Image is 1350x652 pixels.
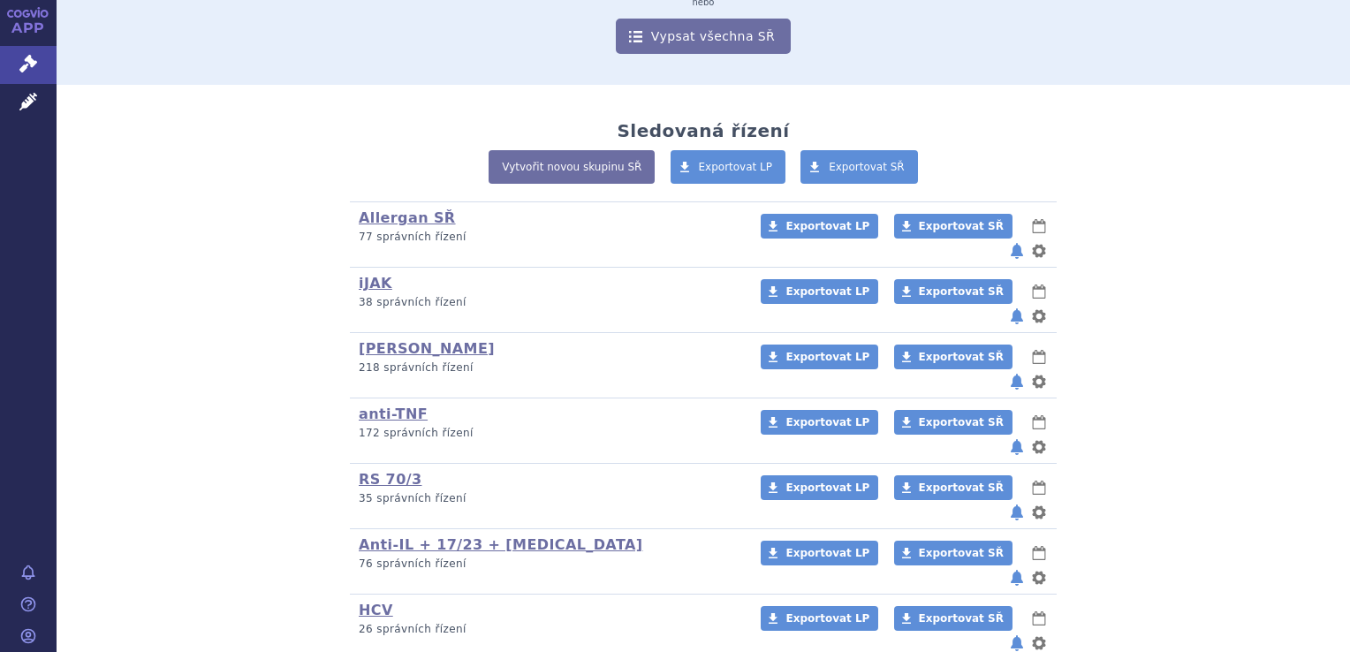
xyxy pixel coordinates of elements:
p: 172 správních řízení [359,426,738,441]
span: Exportovat LP [785,285,869,298]
a: Exportovat SŘ [894,541,1012,565]
button: nastavení [1030,240,1048,262]
a: Exportovat LP [761,541,878,565]
h2: Sledovaná řízení [617,120,789,141]
a: anti-TNF [359,406,428,422]
button: nastavení [1030,371,1048,392]
a: Exportovat SŘ [894,279,1012,304]
button: lhůty [1030,281,1048,302]
span: Exportovat LP [785,612,869,625]
a: Anti-IL + 17/23 + [MEDICAL_DATA] [359,536,642,553]
a: Exportovat LP [671,150,786,184]
button: lhůty [1030,346,1048,368]
span: Exportovat SŘ [919,481,1004,494]
a: [PERSON_NAME] [359,340,495,357]
a: Exportovat SŘ [894,345,1012,369]
span: Exportovat SŘ [919,416,1004,428]
p: 38 správních řízení [359,295,738,310]
a: Exportovat LP [761,345,878,369]
span: Exportovat LP [785,547,869,559]
span: Exportovat LP [785,416,869,428]
a: Exportovat LP [761,606,878,631]
a: Vytvořit novou skupinu SŘ [489,150,655,184]
p: 26 správních řízení [359,622,738,637]
a: Exportovat LP [761,214,878,239]
button: notifikace [1008,371,1026,392]
a: Vypsat všechna SŘ [616,19,791,54]
button: notifikace [1008,240,1026,262]
a: Allergan SŘ [359,209,456,226]
a: Exportovat SŘ [894,410,1012,435]
span: Exportovat SŘ [919,547,1004,559]
button: lhůty [1030,216,1048,237]
p: 77 správních řízení [359,230,738,245]
button: notifikace [1008,502,1026,523]
a: Exportovat SŘ [894,475,1012,500]
span: Exportovat SŘ [919,220,1004,232]
a: Exportovat SŘ [894,606,1012,631]
a: Exportovat LP [761,410,878,435]
button: lhůty [1030,477,1048,498]
button: nastavení [1030,436,1048,458]
a: Exportovat SŘ [800,150,918,184]
span: Exportovat LP [785,351,869,363]
button: nastavení [1030,306,1048,327]
button: nastavení [1030,567,1048,588]
span: Exportovat LP [699,161,773,173]
p: 35 správních řízení [359,491,738,506]
span: Exportovat SŘ [919,285,1004,298]
span: Exportovat SŘ [919,351,1004,363]
button: notifikace [1008,567,1026,588]
span: Exportovat LP [785,220,869,232]
button: notifikace [1008,306,1026,327]
a: Exportovat LP [761,279,878,304]
a: iJAK [359,275,392,292]
a: HCV [359,602,393,618]
button: lhůty [1030,412,1048,433]
a: Exportovat LP [761,475,878,500]
button: lhůty [1030,542,1048,564]
span: Exportovat SŘ [829,161,905,173]
span: Exportovat LP [785,481,869,494]
a: Exportovat SŘ [894,214,1012,239]
p: 218 správních řízení [359,360,738,375]
button: notifikace [1008,436,1026,458]
p: 76 správních řízení [359,557,738,572]
span: Exportovat SŘ [919,612,1004,625]
a: RS 70/3 [359,471,421,488]
button: nastavení [1030,502,1048,523]
button: lhůty [1030,608,1048,629]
